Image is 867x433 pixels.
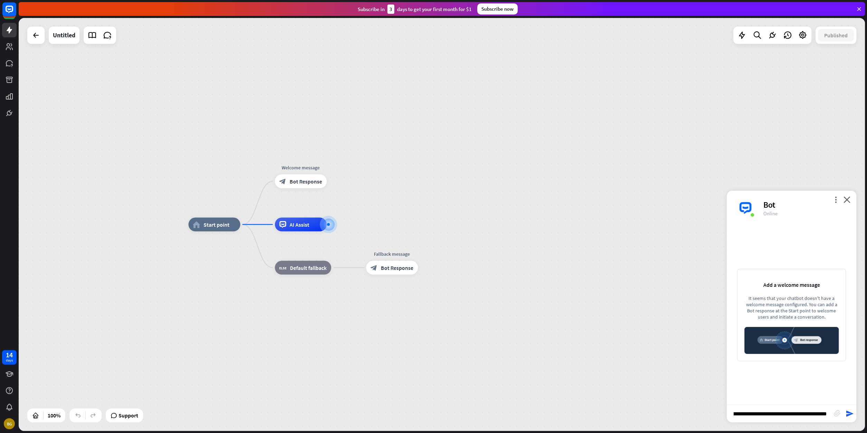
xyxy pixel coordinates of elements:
[46,410,63,421] div: 100%
[193,221,200,228] i: home_2
[832,196,839,203] i: more_vert
[744,295,839,320] div: It seems that your chatbot doesn't have a welcome message configured. You can add a Bot response ...
[846,410,854,418] i: send
[477,3,518,15] div: Subscribe now
[279,264,286,271] i: block_fallback
[6,3,26,23] button: Open LiveChat chat widget
[834,410,841,417] i: block_attachment
[119,410,138,421] span: Support
[361,251,423,257] div: Fallback message
[6,358,13,363] div: days
[270,164,332,171] div: Welcome message
[279,178,286,185] i: block_bot_response
[744,281,839,288] div: Add a welcome message
[53,27,75,44] div: Untitled
[387,4,394,14] div: 3
[290,178,322,185] span: Bot Response
[818,29,854,41] button: Published
[358,4,472,14] div: Subscribe in days to get your first month for $1
[763,210,848,217] div: Online
[204,221,229,228] span: Start point
[844,196,850,203] i: close
[290,221,309,228] span: AI Assist
[4,418,15,429] div: BG
[370,264,377,271] i: block_bot_response
[381,264,413,271] span: Bot Response
[290,264,327,271] span: Default fallback
[2,350,17,365] a: 14 days
[763,199,848,210] div: Bot
[6,352,13,358] div: 14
